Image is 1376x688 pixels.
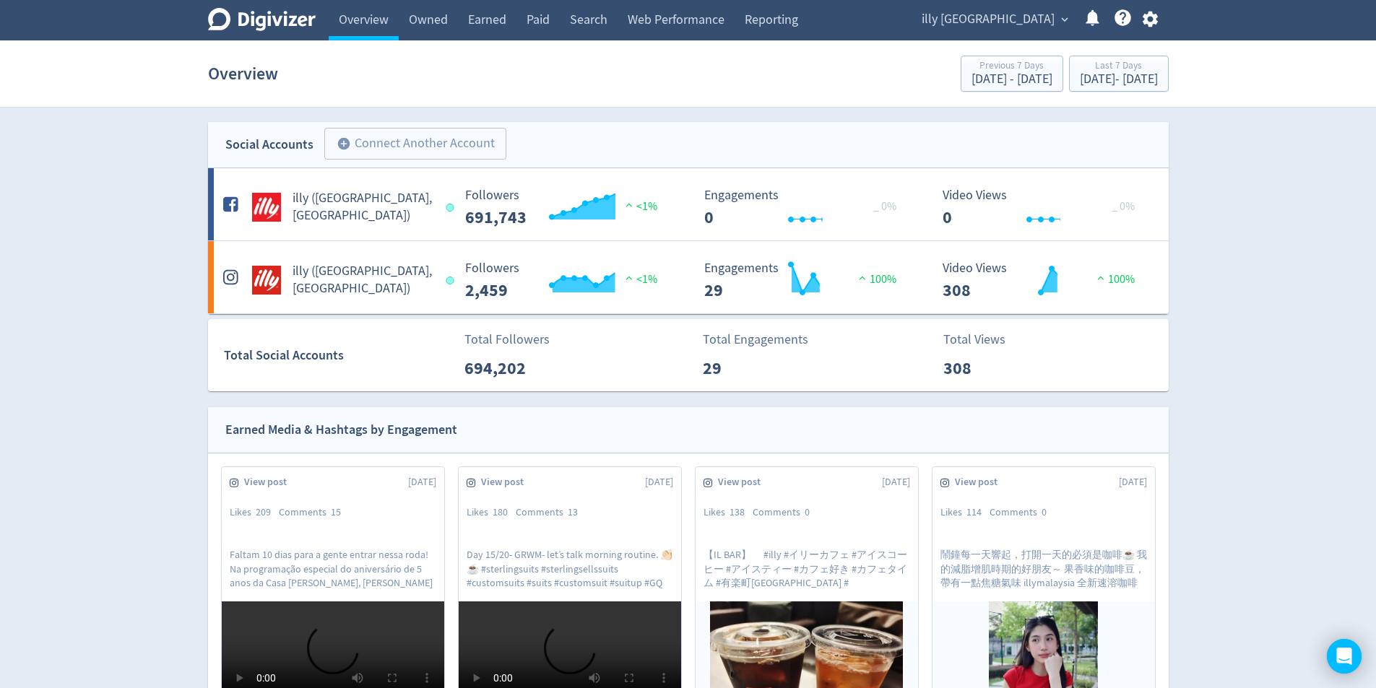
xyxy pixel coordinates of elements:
img: positive-performance.svg [622,272,636,283]
span: 100% [1094,272,1135,287]
span: add_circle [337,136,351,151]
div: Earned Media & Hashtags by Engagement [225,419,457,440]
svg: Video Views 308 [935,261,1152,300]
button: Previous 7 Days[DATE] - [DATE] [961,56,1063,92]
span: [DATE] [1119,475,1147,489]
span: expand_more [1058,13,1071,26]
p: 29 [703,355,786,381]
span: <1% [622,199,657,214]
div: Comments [279,505,349,520]
span: 209 [256,505,271,518]
p: 鬧鐘每一天響起，打開一天的必須是咖啡☕️ 我的減脂增肌時期的好朋友～ 果香味的咖啡豆，帶有一點焦糖氣味 illymalaysia 全新速溶咖啡棒冷水沖泡，隨時享用頂級咖啡✨ #illy #ill... [940,548,1147,588]
svg: Engagements 0 [697,188,914,227]
span: illy [GEOGRAPHIC_DATA] [922,8,1055,31]
svg: Followers --- [458,188,675,227]
a: illy (AU, NZ) undefinedilly ([GEOGRAPHIC_DATA], [GEOGRAPHIC_DATA]) Followers --- <1% Followers 69... [208,168,1169,240]
div: Open Intercom Messenger [1327,639,1362,674]
div: [DATE] - [DATE] [972,73,1052,86]
p: Total Views [943,330,1026,349]
button: illy [GEOGRAPHIC_DATA] [917,8,1072,31]
div: Comments [990,505,1055,520]
p: 【IL BAR】 #illy #イリーカフェ #アイスコーヒー #アイスティー #カフェ好き #カフェタイム #有楽町[GEOGRAPHIC_DATA] #[GEOGRAPHIC_DATA]#[... [704,548,910,588]
div: Social Accounts [225,134,313,155]
span: 15 [331,505,341,518]
a: Connect Another Account [313,130,506,160]
span: <1% [622,272,657,287]
div: [DATE] - [DATE] [1080,73,1158,86]
span: Data last synced: 26 Aug 2025, 12:02am (AEST) [446,276,459,284]
h5: illy ([GEOGRAPHIC_DATA], [GEOGRAPHIC_DATA]) [293,190,433,225]
span: 0 [1042,505,1047,518]
img: positive-performance.svg [1094,272,1108,283]
div: Likes [940,505,990,520]
button: Connect Another Account [324,128,506,160]
span: 114 [966,505,982,518]
span: 138 [730,505,745,518]
h1: Overview [208,51,278,97]
div: Last 7 Days [1080,61,1158,73]
p: Faltam 10 dias para a gente entrar nessa roda! Na programação especial do aniversário de 5 anos d... [230,548,436,588]
div: Likes [467,505,516,520]
span: 0 [805,505,810,518]
svg: Followers --- [458,261,675,300]
span: [DATE] [882,475,910,489]
span: [DATE] [645,475,673,489]
div: Previous 7 Days [972,61,1052,73]
img: illy (AU, NZ) undefined [252,193,281,222]
button: Last 7 Days[DATE]- [DATE] [1069,56,1169,92]
span: View post [955,475,1005,489]
span: View post [718,475,769,489]
p: 308 [943,355,1026,381]
span: 100% [855,272,896,287]
svg: Video Views 0 [935,188,1152,227]
div: Likes [230,505,279,520]
div: Comments [516,505,586,520]
span: 180 [493,505,508,518]
span: _ 0% [873,199,896,214]
p: Total Followers [464,330,550,349]
div: Total Social Accounts [224,345,454,366]
span: _ 0% [1112,199,1135,214]
div: Comments [753,505,818,520]
span: View post [481,475,532,489]
span: View post [244,475,295,489]
p: Total Engagements [703,330,808,349]
img: positive-performance.svg [855,272,870,283]
p: Day 15/20- GRWM- let’s talk morning routine. 👏🏻☕️ #sterlingsuits #sterlingsellssuits #customsuits... [467,548,673,588]
span: Data last synced: 26 Aug 2025, 12:02am (AEST) [446,204,459,212]
a: illy (AU, NZ) undefinedilly ([GEOGRAPHIC_DATA], [GEOGRAPHIC_DATA]) Followers --- <1% Followers 2,... [208,241,1169,313]
div: Likes [704,505,753,520]
img: illy (AU, NZ) undefined [252,266,281,295]
h5: illy ([GEOGRAPHIC_DATA], [GEOGRAPHIC_DATA]) [293,263,433,297]
img: positive-performance.svg [622,199,636,210]
span: 13 [568,505,578,518]
svg: Engagements 29 [697,261,914,300]
span: [DATE] [408,475,436,489]
p: 694,202 [464,355,548,381]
